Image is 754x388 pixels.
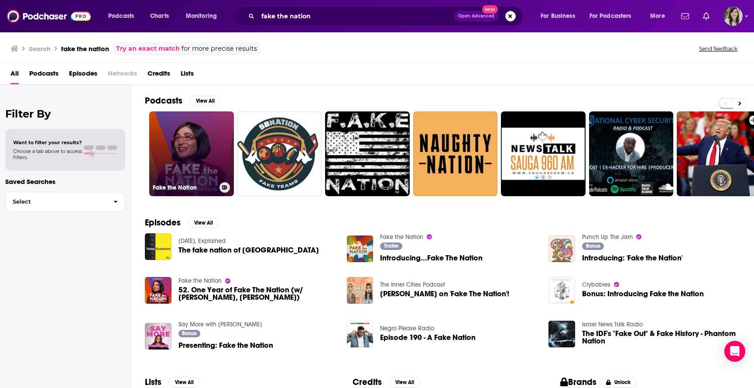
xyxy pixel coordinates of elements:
[145,377,161,388] h2: Lists
[189,96,221,106] button: View All
[353,377,382,388] h2: Credits
[10,66,19,84] a: All
[678,9,692,24] a: Show notifications dropdown
[482,5,498,14] span: New
[145,95,221,106] a: PodcastsView All
[380,281,445,288] a: The Inner Cities Podcast
[458,14,494,18] span: Open Advanced
[380,334,476,341] a: Episode 190 - A Fake Nation
[347,321,374,347] img: Episode 190 - A Fake Nation
[582,254,682,262] span: Introducing: 'Fake the Nation'
[181,66,194,84] a: Lists
[347,236,374,262] img: Introducing...Fake The Nation
[178,321,262,328] a: Say More with Tulaine Montgomery
[153,184,216,191] h3: Fake the Nation
[723,7,743,26] button: Show profile menu
[29,45,51,53] h3: Search
[7,8,91,24] img: Podchaser - Follow, Share and Rate Podcasts
[600,377,637,388] button: Unlock
[147,66,170,84] a: Credits
[150,10,169,22] span: Charts
[389,377,420,388] button: View All
[582,233,633,241] a: Punch Up The Jam
[560,377,596,388] h2: Brands
[186,10,217,22] span: Monitoring
[168,377,200,388] button: View All
[188,218,219,228] button: View All
[13,139,82,145] span: Want to filter your results?
[723,7,743,26] span: Logged in as devinandrade
[582,330,740,345] a: The IDF's "Fake Out" & Fake History - Phantom Nation
[108,66,137,84] span: Networks
[145,277,171,304] img: 52. One Year of Fake The Nation (w/ Maeve Higgins, Seema Iyer)
[6,199,106,204] span: Select
[178,286,336,301] a: 52. One Year of Fake The Nation (w/ Maeve Higgins, Seema Iyer)
[13,148,82,160] span: Choose a tab above to access filters.
[699,9,713,24] a: Show notifications dropdown
[347,277,374,304] img: Zell on 'Fake The Nation'!
[380,290,509,298] a: Zell on 'Fake The Nation'!
[61,45,109,53] h3: fake the nation
[145,377,200,388] a: ListsView All
[145,217,181,228] h2: Episodes
[102,9,145,23] button: open menu
[582,290,704,298] span: Bonus: Introducing Fake the Nation
[380,254,483,262] a: Introducing...Fake The Nation
[541,10,575,22] span: For Business
[178,277,222,284] a: Fake the Nation
[724,341,745,362] div: Open Intercom Messenger
[29,66,58,84] span: Podcasts
[582,321,643,328] a: Israel News Talk Radio
[116,44,180,54] a: Try an exact match
[180,9,228,23] button: open menu
[242,6,531,26] div: Search podcasts, credits, & more...
[5,192,125,211] button: Select
[5,177,125,186] p: Saved Searches
[582,281,610,288] a: Crybabies
[145,217,219,228] a: EpisodesView All
[584,9,644,23] button: open menu
[380,325,434,332] a: Negro Please Radio
[149,111,234,196] a: Fake the Nation
[723,7,743,26] img: User Profile
[182,44,257,54] span: for more precise results
[5,107,125,120] h2: Filter By
[384,243,399,249] span: Trailer
[548,236,575,262] img: Introducing: 'Fake the Nation'
[182,331,196,336] span: Bonus
[145,233,171,260] img: The fake nation of Kailasa
[178,286,336,301] span: 52. One Year of Fake The Nation (w/ [PERSON_NAME], [PERSON_NAME])
[69,66,97,84] a: Episodes
[178,342,273,349] a: Presenting: Fake the Nation
[589,10,631,22] span: For Podcasters
[380,290,509,298] span: [PERSON_NAME] on 'Fake The Nation'!
[178,246,319,254] a: The fake nation of Kailasa
[644,9,676,23] button: open menu
[144,9,174,23] a: Charts
[548,277,575,304] img: Bonus: Introducing Fake the Nation
[586,243,600,249] span: Bonus
[145,323,171,350] a: Presenting: Fake the Nation
[258,9,454,23] input: Search podcasts, credits, & more...
[178,237,226,245] a: Today, Explained
[548,321,575,347] img: The IDF's "Fake Out" & Fake History - Phantom Nation
[353,377,420,388] a: CreditsView All
[380,233,423,241] a: Fake the Nation
[108,10,134,22] span: Podcasts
